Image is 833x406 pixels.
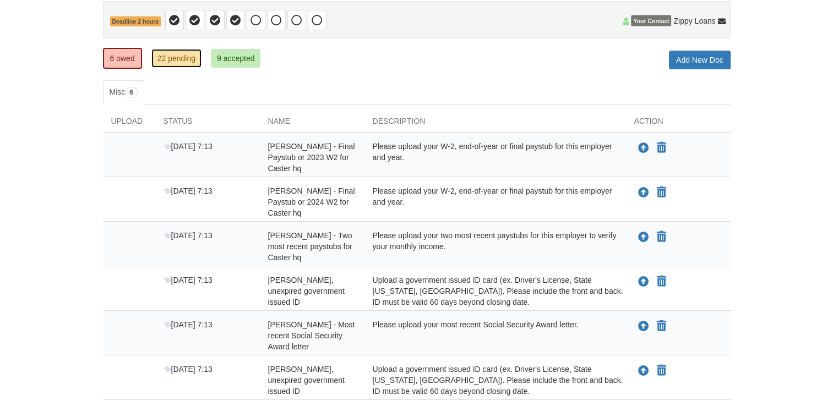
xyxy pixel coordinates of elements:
div: Please upload your most recent Social Security Award letter. [364,319,626,352]
span: Deadline 2 hours [110,17,161,27]
div: Status [155,116,260,132]
span: [DATE] 7:13 [164,365,213,374]
button: Upload Raquel Lara - Final Paystub or 2024 W2 for Caster hq [637,185,650,200]
a: 22 pending [151,49,202,68]
span: 6 [125,87,138,98]
span: [PERSON_NAME] - Two most recent paystubs for Caster hq [268,231,352,262]
button: Declare Raquel Lara - Final Paystub or 2024 W2 for Caster hq not applicable [656,186,667,199]
span: [DATE] 7:13 [164,276,213,284]
span: [PERSON_NAME] - Final Paystub or 2023 W2 for Caster hq [268,142,355,173]
a: 6 owed [103,48,142,69]
span: [DATE] 7:13 [164,231,213,240]
button: Declare Raquel Lara - Valid, unexpired government issued ID not applicable [656,275,667,288]
div: Please upload your two most recent paystubs for this employer to verify your monthly income. [364,230,626,263]
button: Upload Raquel Lara - Two most recent paystubs for Caster hq [637,230,650,244]
span: [PERSON_NAME], unexpired government issued ID [268,365,345,396]
span: Your Contact [631,15,671,26]
span: [DATE] 7:13 [164,142,213,151]
button: Declare Sally Barrera - Most recent Social Security Award letter not applicable [656,320,667,333]
div: Upload a government issued ID card (ex. Driver's License, State [US_STATE], [GEOGRAPHIC_DATA]). P... [364,364,626,397]
div: Upload [103,116,155,132]
button: Upload Raquel Lara - Valid, unexpired government issued ID [637,275,650,289]
span: [PERSON_NAME], unexpired government issued ID [268,276,345,306]
button: Declare Sally Barrera - Valid, unexpired government issued ID not applicable [656,364,667,377]
button: Upload Sally Barrera - Most recent Social Security Award letter [637,319,650,333]
div: Upload a government issued ID card (ex. Driver's License, State [US_STATE], [GEOGRAPHIC_DATA]). P... [364,275,626,308]
div: Please upload your W-2, end-of-year or final paystub for this employer and year. [364,141,626,174]
a: Add New Doc [669,51,731,69]
div: Action [626,116,731,132]
span: [DATE] 7:13 [164,186,213,195]
a: 9 accepted [211,49,261,68]
div: Description [364,116,626,132]
div: Please upload your W-2, end-of-year or final paystub for this employer and year. [364,185,626,218]
a: Misc [103,80,144,105]
div: Name [260,116,364,132]
button: Declare Raquel Lara - Final Paystub or 2023 W2 for Caster hq not applicable [656,141,667,155]
button: Declare Raquel Lara - Two most recent paystubs for Caster hq not applicable [656,231,667,244]
button: Upload Raquel Lara - Final Paystub or 2023 W2 for Caster hq [637,141,650,155]
span: [DATE] 7:13 [164,320,213,329]
span: [PERSON_NAME] - Final Paystub or 2024 W2 for Caster hq [268,186,355,217]
button: Upload Sally Barrera - Valid, unexpired government issued ID [637,364,650,378]
span: [PERSON_NAME] - Most recent Social Security Award letter [268,320,355,351]
span: Zippy Loans [673,15,715,26]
